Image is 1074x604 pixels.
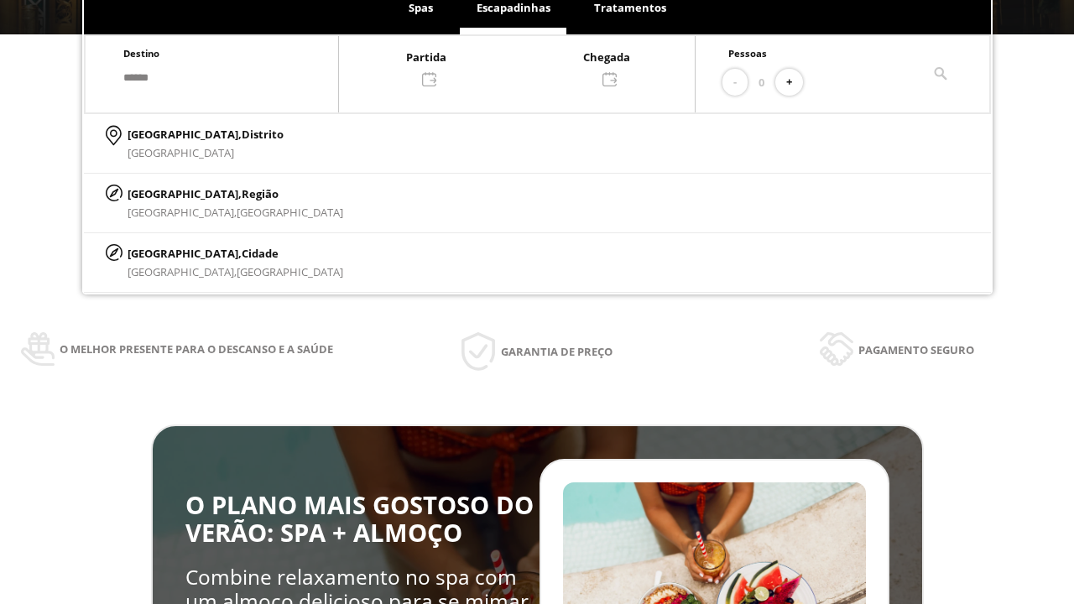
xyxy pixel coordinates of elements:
[858,341,974,359] span: Pagamento seguro
[128,125,284,143] p: [GEOGRAPHIC_DATA],
[728,47,767,60] span: Pessoas
[185,488,534,549] span: O PLANO MAIS GOSTOSO DO VERÃO: SPA + ALMOÇO
[128,185,343,203] p: [GEOGRAPHIC_DATA],
[123,47,159,60] span: Destino
[501,342,613,361] span: Garantia de preço
[242,246,279,261] span: Cidade
[60,340,333,358] span: O melhor presente para o descanso e a saúde
[242,186,279,201] span: Região
[237,264,343,279] span: [GEOGRAPHIC_DATA]
[128,145,234,160] span: [GEOGRAPHIC_DATA]
[128,264,237,279] span: [GEOGRAPHIC_DATA],
[128,205,237,220] span: [GEOGRAPHIC_DATA],
[759,73,764,91] span: 0
[128,244,343,263] p: [GEOGRAPHIC_DATA],
[722,69,748,96] button: -
[775,69,803,96] button: +
[237,205,343,220] span: [GEOGRAPHIC_DATA]
[242,127,284,142] span: Distrito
